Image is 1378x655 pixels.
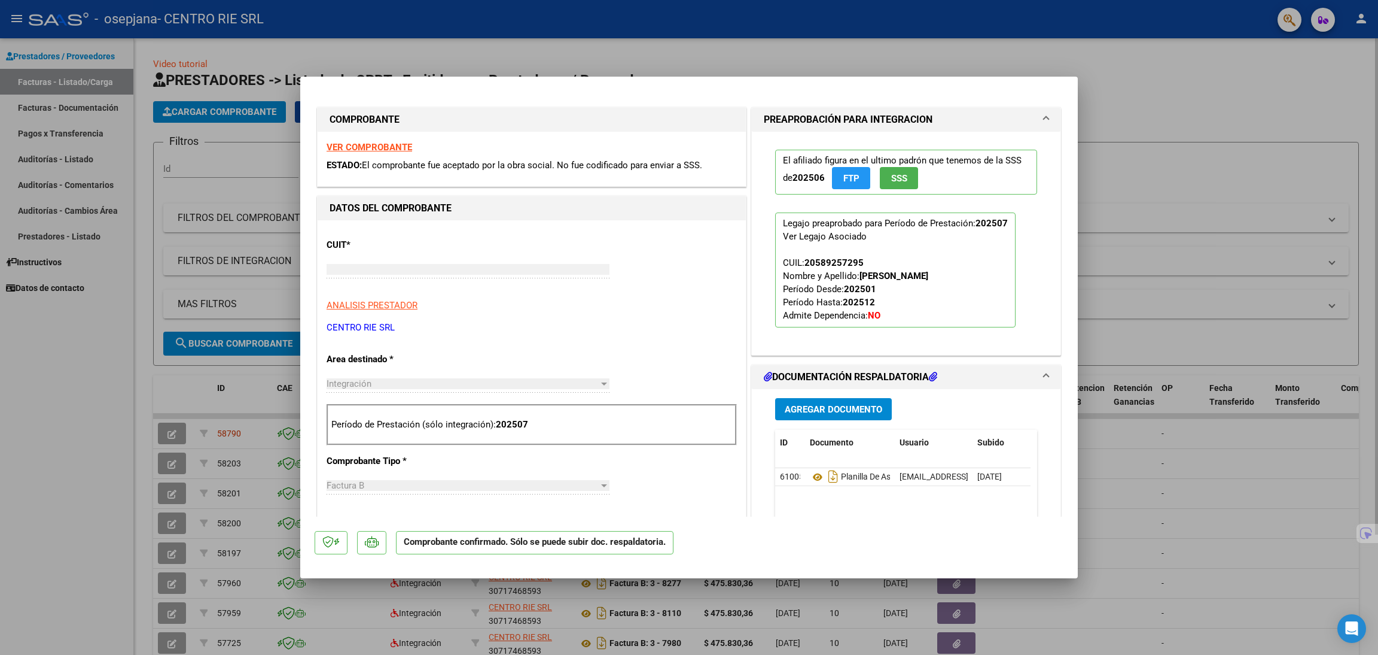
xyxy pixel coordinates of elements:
span: FTP [843,173,859,184]
p: Comprobante Tipo * [327,454,450,468]
mat-expansion-panel-header: DOCUMENTACIÓN RESPALDATORIA [752,365,1060,389]
datatable-header-cell: ID [775,430,805,456]
span: [DATE] [977,472,1002,481]
p: CENTRO RIE SRL [327,321,737,335]
div: PREAPROBACIÓN PARA INTEGRACION [752,132,1060,355]
p: Legajo preaprobado para Período de Prestación: [775,213,1016,327]
i: Descargar documento [825,467,841,486]
datatable-header-cell: Subido [972,430,1032,456]
div: DOCUMENTACIÓN RESPALDATORIA [752,389,1060,638]
span: Documento [810,438,853,447]
span: Integración [327,378,371,389]
strong: 202507 [496,419,528,430]
button: FTP [832,167,870,189]
strong: [PERSON_NAME] [859,271,928,281]
h1: DOCUMENTACIÓN RESPALDATORIA [764,370,937,384]
strong: 202506 [792,172,825,183]
a: VER COMPROBANTE [327,142,412,153]
datatable-header-cell: Usuario [895,430,972,456]
span: Usuario [900,438,929,447]
p: CUIT [327,238,450,252]
button: SSS [880,167,918,189]
span: ID [780,438,788,447]
div: Ver Legajo Asociado [783,230,867,243]
p: Area destinado * [327,353,450,366]
span: Agregar Documento [785,404,882,415]
p: Período de Prestación (sólo integración): [331,418,732,432]
strong: 202507 [975,218,1008,229]
p: El afiliado figura en el ultimo padrón que tenemos de la SSS de [775,150,1037,195]
span: 61005 [780,472,804,481]
button: Agregar Documento [775,398,892,420]
strong: NO [868,310,880,321]
span: ANALISIS PRESTADOR [327,300,417,311]
strong: 202512 [843,297,875,308]
span: Subido [977,438,1004,447]
div: Open Intercom Messenger [1337,614,1366,643]
span: CUIL: Nombre y Apellido: Período Desde: Período Hasta: Admite Dependencia: [783,257,928,321]
h1: PREAPROBACIÓN PARA INTEGRACION [764,113,932,127]
strong: 202501 [844,284,876,295]
p: Comprobante confirmado. Sólo se puede subir doc. respaldatoria. [396,531,673,554]
span: SSS [891,173,907,184]
datatable-header-cell: Documento [805,430,895,456]
p: Punto de Venta [327,515,450,529]
strong: COMPROBANTE [330,114,400,125]
span: ESTADO: [327,160,362,171]
span: [EMAIL_ADDRESS][DOMAIN_NAME] - CENTRO RIE S.R.L. . [900,472,1113,481]
span: Planilla De Asistencia [810,472,919,482]
span: Factura B [327,480,364,491]
div: 20589257295 [804,256,864,269]
strong: DATOS DEL COMPROBANTE [330,202,452,214]
span: El comprobante fue aceptado por la obra social. No fue codificado para enviar a SSS. [362,160,702,171]
mat-expansion-panel-header: PREAPROBACIÓN PARA INTEGRACION [752,108,1060,132]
